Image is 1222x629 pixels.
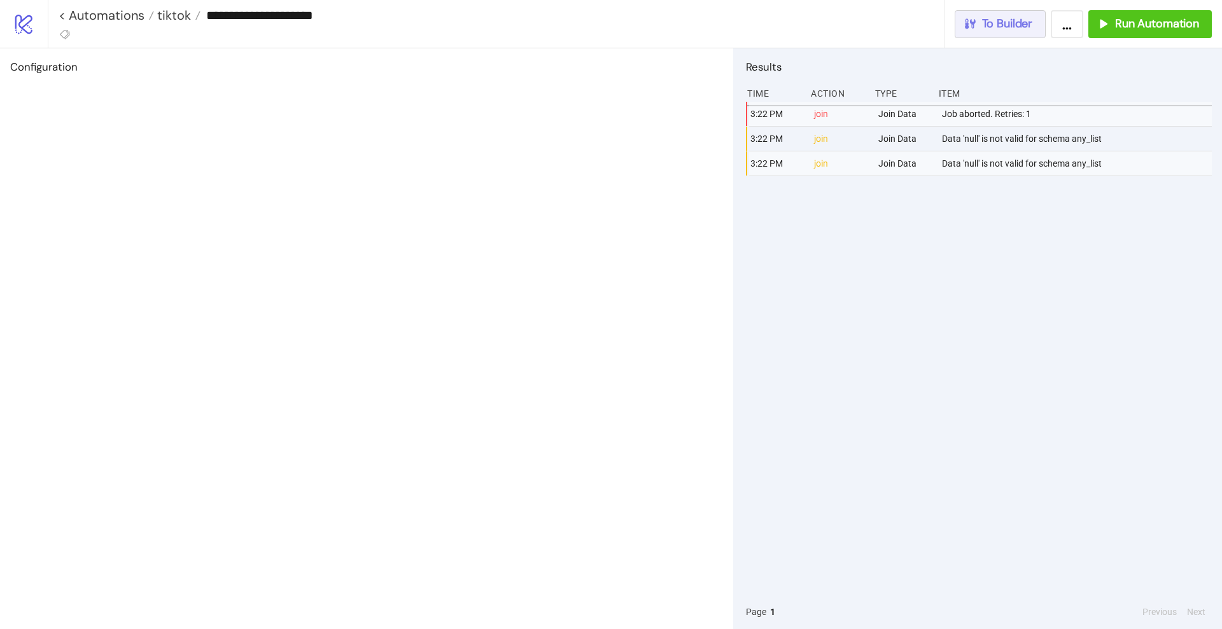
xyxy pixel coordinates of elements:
[1139,605,1181,619] button: Previous
[813,102,867,126] div: join
[877,102,932,126] div: Join Data
[1183,605,1209,619] button: Next
[955,10,1046,38] button: To Builder
[813,151,867,176] div: join
[749,127,804,151] div: 3:22 PM
[154,7,191,24] span: tiktok
[813,127,867,151] div: join
[746,59,1212,75] h2: Results
[746,605,766,619] span: Page
[749,151,804,176] div: 3:22 PM
[982,17,1033,31] span: To Builder
[941,151,1215,176] div: Data 'null' is not valid for schema any_list
[766,605,779,619] button: 1
[938,81,1212,106] div: Item
[59,9,154,22] a: < Automations
[877,151,932,176] div: Join Data
[941,102,1215,126] div: Job aborted. Retries: 1
[877,127,932,151] div: Join Data
[941,127,1215,151] div: Data 'null' is not valid for schema any_list
[810,81,864,106] div: Action
[1115,17,1199,31] span: Run Automation
[1088,10,1212,38] button: Run Automation
[749,102,804,126] div: 3:22 PM
[1051,10,1083,38] button: ...
[746,81,801,106] div: Time
[154,9,200,22] a: tiktok
[10,59,723,75] h2: Configuration
[874,81,929,106] div: Type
